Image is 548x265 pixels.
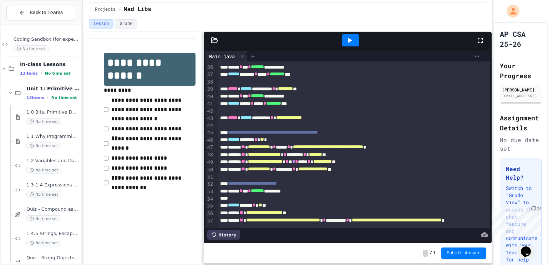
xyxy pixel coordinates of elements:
[205,52,238,60] div: Main.java
[26,158,80,164] span: 1.2 Variables and Data Types
[518,236,541,258] iframe: chat widget
[41,70,42,76] span: •
[26,142,61,149] span: No time set
[26,167,61,174] span: No time set
[205,166,214,174] div: 50
[502,93,539,99] div: [EMAIL_ADDRESS][DOMAIN_NAME]
[205,122,214,129] div: 44
[499,3,521,19] div: My Account
[205,181,214,188] div: 52
[205,129,214,137] div: 45
[26,255,80,261] span: Quiz - String Objects: Concatenation, Literals, and More
[447,250,481,256] span: Submit Answer
[205,196,214,203] div: 54
[502,86,539,93] div: [PERSON_NAME]
[26,191,61,198] span: No time set
[26,134,80,140] span: 1.1 Why Programming? Why [GEOGRAPHIC_DATA]?
[124,5,151,14] span: Mad Libs
[205,86,214,93] div: 39
[205,137,214,144] div: 46
[205,159,214,166] div: 49
[20,61,80,67] span: In-class Lessons
[205,115,214,122] div: 43
[430,250,432,256] span: /
[26,118,61,125] span: No time set
[3,3,49,45] div: Chat with us now!Close
[26,109,80,115] span: 1.0 Bits, Primitive Data Types, Remainder, PEMDAS
[14,36,80,42] span: Coding Sandbox (for experimenting)
[20,71,38,76] span: 13 items
[26,206,80,212] span: Quiz - Compound assignment operators
[205,51,247,61] div: Main.java
[26,215,61,222] span: No time set
[205,188,214,196] div: 53
[205,144,214,151] div: 47
[205,79,214,86] div: 38
[205,202,214,210] div: 55
[489,205,541,236] iframe: chat widget
[205,71,214,79] div: 37
[205,93,214,101] div: 40
[205,217,214,232] div: 57
[205,108,214,115] div: 42
[95,7,116,12] span: Projects
[500,113,542,133] h2: Assignment Details
[6,5,75,20] button: Back to Teams
[500,29,542,49] h1: AP CSA 25-26
[500,136,542,153] div: No due date set
[26,182,80,188] span: 1.3-1.4 Expressions and Assignment
[26,231,80,237] span: 1.4.5 Strings, Escape Characters, and [PERSON_NAME]
[26,240,61,246] span: No time set
[433,250,435,256] span: 1
[205,174,214,181] div: 51
[14,45,49,52] span: No time set
[207,230,240,240] div: History
[26,95,44,100] span: 13 items
[205,210,214,217] div: 56
[30,9,63,16] span: Back to Teams
[118,7,121,12] span: /
[115,19,137,29] button: Grade
[441,247,486,259] button: Submit Answer
[506,165,536,182] h3: Need Help?
[26,85,80,92] span: Unit 1: Primitive Types
[51,95,77,100] span: No time set
[500,61,542,81] h2: Your Progress
[423,250,428,257] span: -
[205,100,214,108] div: 41
[47,95,49,100] span: •
[45,71,71,76] span: No time set
[205,151,214,159] div: 48
[89,19,113,29] button: Lesson
[205,64,214,71] div: 36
